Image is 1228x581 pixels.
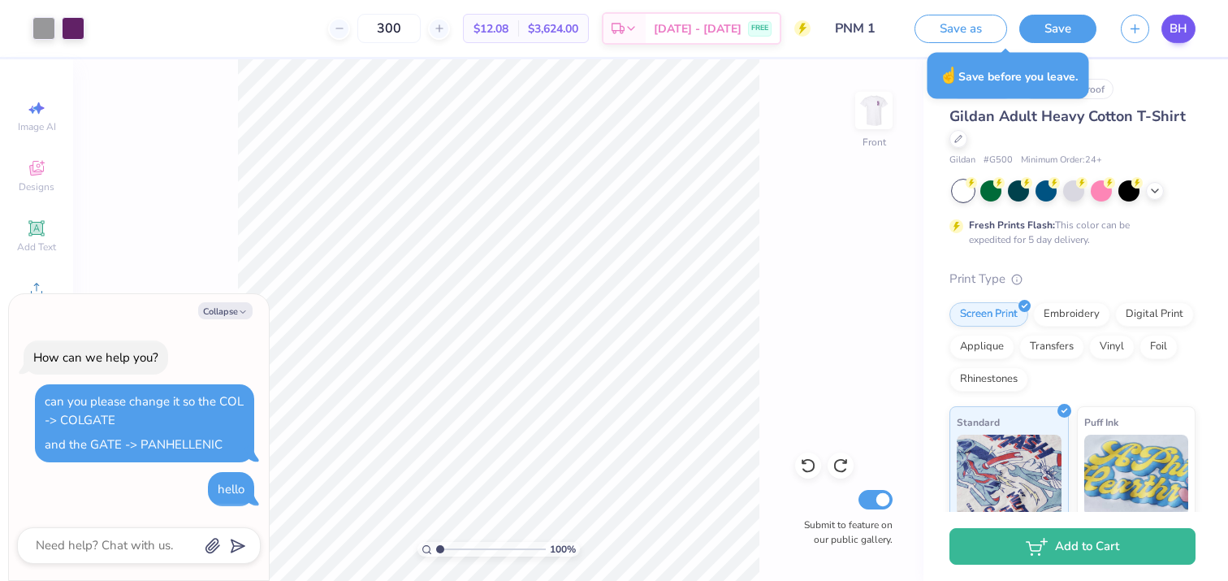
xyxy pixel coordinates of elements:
div: Applique [949,335,1014,359]
span: 100 % [550,542,576,557]
img: Standard [957,435,1062,516]
span: Gildan Adult Heavy Cotton T-Shirt [949,106,1186,126]
img: Puff Ink [1084,435,1189,516]
span: BH [1170,20,1187,38]
div: Embroidery [1033,302,1110,327]
a: BH [1161,15,1196,43]
div: Screen Print [949,302,1028,327]
div: Front [863,135,886,150]
span: Minimum Order: 24 + [1021,154,1102,167]
div: Digital Print [1115,302,1194,327]
input: Untitled Design [823,12,902,45]
span: Designs [19,180,54,193]
div: and the GATE -> PANHELLENIC [45,436,223,453]
span: Image AI [18,120,56,133]
button: Add to Cart [949,528,1196,565]
span: # G500 [984,154,1013,167]
div: can you please change it so the COL -> COLGATE [45,393,244,428]
button: Save [1019,15,1096,43]
span: $3,624.00 [528,20,578,37]
div: This color can be expedited for 5 day delivery. [969,218,1169,247]
span: Puff Ink [1084,414,1118,431]
span: Standard [957,414,1000,431]
div: Save before you leave. [927,53,1089,99]
span: $12.08 [473,20,508,37]
div: hello [218,481,244,497]
div: Foil [1139,335,1178,359]
div: Print Type [949,270,1196,288]
span: Gildan [949,154,975,167]
label: Submit to feature on our public gallery. [795,518,893,547]
button: Save as [915,15,1007,43]
img: Front [858,94,890,127]
strong: Fresh Prints Flash: [969,219,1055,232]
div: Rhinestones [949,367,1028,392]
input: – – [357,14,421,43]
span: [DATE] - [DATE] [654,20,742,37]
div: Transfers [1019,335,1084,359]
div: Vinyl [1089,335,1135,359]
button: Collapse [198,302,253,319]
div: How can we help you? [33,349,158,366]
span: ☝️ [939,65,958,86]
span: FREE [751,23,768,34]
span: Add Text [17,241,56,254]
